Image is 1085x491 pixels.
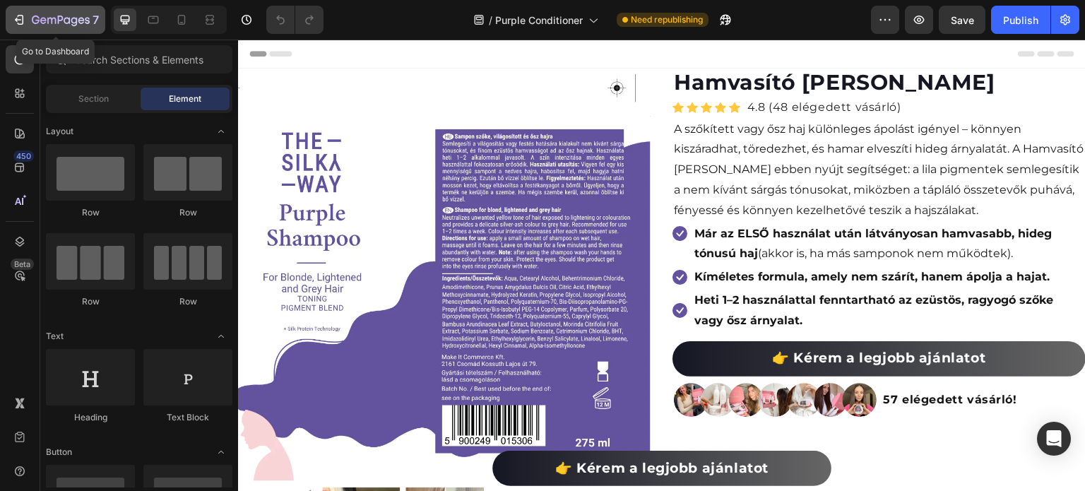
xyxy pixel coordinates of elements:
strong: 57 elégedett vásárló! [646,353,780,367]
div: Row [46,206,135,219]
span: Layout [46,125,73,138]
button: 7 [6,6,105,34]
p: 7 [93,11,99,28]
button: Save [939,6,985,34]
strong: 👉 Kérem a legjobb ajánlatot [534,310,747,326]
span: Element [169,93,201,105]
div: Undo/Redo [266,6,324,34]
div: 450 [13,150,34,162]
p: 4.8 (48 elégedett vásárló) [509,59,663,77]
span: Toggle open [210,325,232,348]
button: Publish [991,6,1050,34]
input: Search Sections & Elements [46,45,232,73]
div: Text Block [143,411,232,424]
h2: Hamvasító [PERSON_NAME] [434,29,848,57]
span: Toggle open [210,120,232,143]
div: Open Intercom Messenger [1037,422,1071,456]
div: Beta [11,259,34,270]
a: 👉 Kérem a legjobb ajánlatot [434,302,848,337]
span: / [489,13,492,28]
a: 👉 Kérem a legjobb ajánlatot [254,411,593,446]
span: Save [951,14,974,26]
span: Toggle open [210,441,232,463]
span: Section [78,93,109,105]
p: A szőkített vagy ősz haj különleges ápolást igényel – könnyen kiszáradhat, töredezhet, és hamar e... [436,80,846,182]
strong: Kíméletes formula, amely nem szárít, hanem ápolja a hajat. [456,230,812,244]
p: (akkor is, ha más samponok nem működtek). [456,184,846,225]
strong: 👉 Kérem a legjobb ajánlatot [317,420,530,437]
span: Button [46,446,72,459]
span: Text [46,330,64,343]
div: Row [46,295,135,308]
div: Row [143,206,232,219]
strong: Heti 1–2 használattal fenntartható az ezüstös, ragyogó szőke vagy ősz árnyalat. [456,254,815,288]
div: Heading [46,411,135,424]
iframe: Design area [238,40,1085,491]
span: Purple Conditioner [495,13,583,28]
strong: Már az ELSŐ használat után látványosan hamvasabb, hideg tónusú haj [456,187,814,221]
span: Need republishing [631,13,703,26]
div: Publish [1003,13,1038,28]
div: Row [143,295,232,308]
img: Firmelle%20-%20THIGH%20PP%20IMAGES%20_ENGLISH_%20READY%20TO%20TRANSLATE%20ANY%20LANGUAGE%20_1_.pd... [434,343,639,378]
